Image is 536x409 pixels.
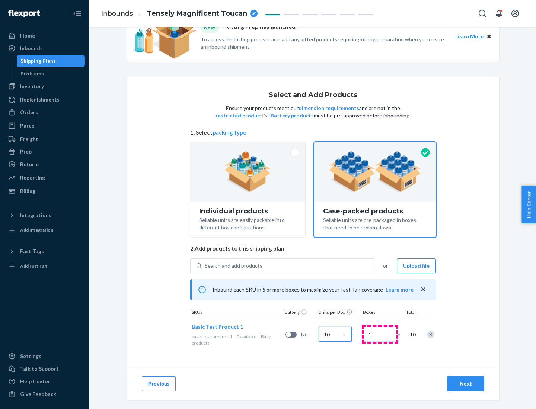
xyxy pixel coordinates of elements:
div: Shipping Plans [20,57,56,65]
a: Prep [4,146,85,158]
a: Add Fast Tag [4,260,85,272]
span: 1. Select [190,129,436,136]
button: Open notifications [491,6,506,21]
button: Close Navigation [70,6,85,21]
a: Talk to Support [4,363,85,375]
div: Talk to Support [20,365,59,373]
div: Inbound each SKU in 5 or more boxes to maximize your Fast Tag coverage [190,279,436,300]
button: Close [485,32,493,41]
div: Reporting [20,174,45,181]
button: Learn more [386,286,414,293]
a: Inbounds [4,42,85,54]
div: Individual products [199,207,296,215]
span: Tensely Magnificent Toucan [147,9,247,19]
button: Learn More [455,32,484,41]
span: No [301,331,316,338]
div: Total [399,309,417,317]
button: Help Center [521,186,536,223]
p: Kitting Prep has launched [225,22,296,32]
div: Give Feedback [20,390,56,398]
span: = [397,331,405,338]
div: Fast Tags [20,248,44,255]
div: Home [20,32,35,39]
div: Next [453,380,478,387]
button: Integrations [4,209,85,221]
button: Open Search Box [475,6,490,21]
a: Freight [4,133,85,145]
button: Fast Tags [4,245,85,257]
button: packing type [213,129,246,136]
button: Next [447,376,484,391]
div: Search and add products [205,262,262,270]
button: restricted product [216,112,262,119]
div: Orders [20,109,38,116]
button: Give Feedback [4,388,85,400]
div: SKUs [190,309,283,317]
button: Basic Test Product 1 [192,323,243,331]
p: To access the kitting prep service, add any kitted products requiring kitting preparation when yo... [201,36,449,51]
div: Help Center [20,378,50,385]
a: Parcel [4,120,85,132]
a: Billing [4,185,85,197]
button: close [419,286,427,293]
a: Orders [4,106,85,118]
span: Basic Test Product 1 [192,323,243,330]
a: Inventory [4,80,85,92]
button: dimension requirements [299,104,359,112]
button: Upload file [397,258,436,273]
div: Parcel [20,122,36,129]
p: Ensure your products meet our and are not in the list. must be pre-approved before inbounding. [215,104,411,119]
div: Inventory [20,83,44,90]
div: Integrations [20,212,51,219]
button: Previous [142,376,176,391]
div: Baby products [192,334,283,346]
div: Sellable units are easily packable into different box configurations. [199,215,296,231]
div: Sellable units are pre-packaged in boxes that need to be broken down. [323,215,427,231]
button: Open account menu [508,6,523,21]
div: Units per Box [317,309,361,317]
a: Problems [17,68,85,80]
input: Case Quantity [319,327,352,342]
img: individual-pack.facf35554cb0f1810c75b2bd6df2d64e.png [224,151,271,192]
div: Returns [20,161,40,168]
h1: Select and Add Products [269,91,357,99]
span: 10 [408,331,416,338]
span: 2. Add products to this shipping plan [190,245,436,252]
div: Add Integration [20,227,53,233]
a: Reporting [4,172,85,184]
div: Replenishments [20,96,60,103]
div: Billing [20,187,35,195]
div: Problems [20,70,44,77]
div: Prep [20,148,32,155]
a: Help Center [4,376,85,387]
a: Settings [4,350,85,362]
span: or [383,262,388,270]
img: case-pack.59cecea509d18c883b923b81aeac6d0b.png [329,151,421,192]
div: Freight [20,135,38,143]
div: Add Fast Tag [20,263,47,269]
div: Boxes [361,309,399,317]
span: 0 available [237,334,256,339]
a: Add Integration [4,224,85,236]
div: Case-packed products [323,207,427,215]
a: Inbounds [101,9,133,17]
div: Battery [283,309,317,317]
a: Shipping Plans [17,55,85,67]
a: Returns [4,158,85,170]
button: Battery products [271,112,314,119]
span: basic-test-product-1 [192,334,232,339]
a: Home [4,30,85,42]
div: NEW [201,22,219,32]
input: Number of boxes [364,327,396,342]
div: Remove Item [427,331,434,338]
ol: breadcrumbs [95,3,264,25]
img: Flexport logo [8,10,40,17]
div: Inbounds [20,45,43,52]
div: Settings [20,352,41,360]
a: Replenishments [4,94,85,106]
